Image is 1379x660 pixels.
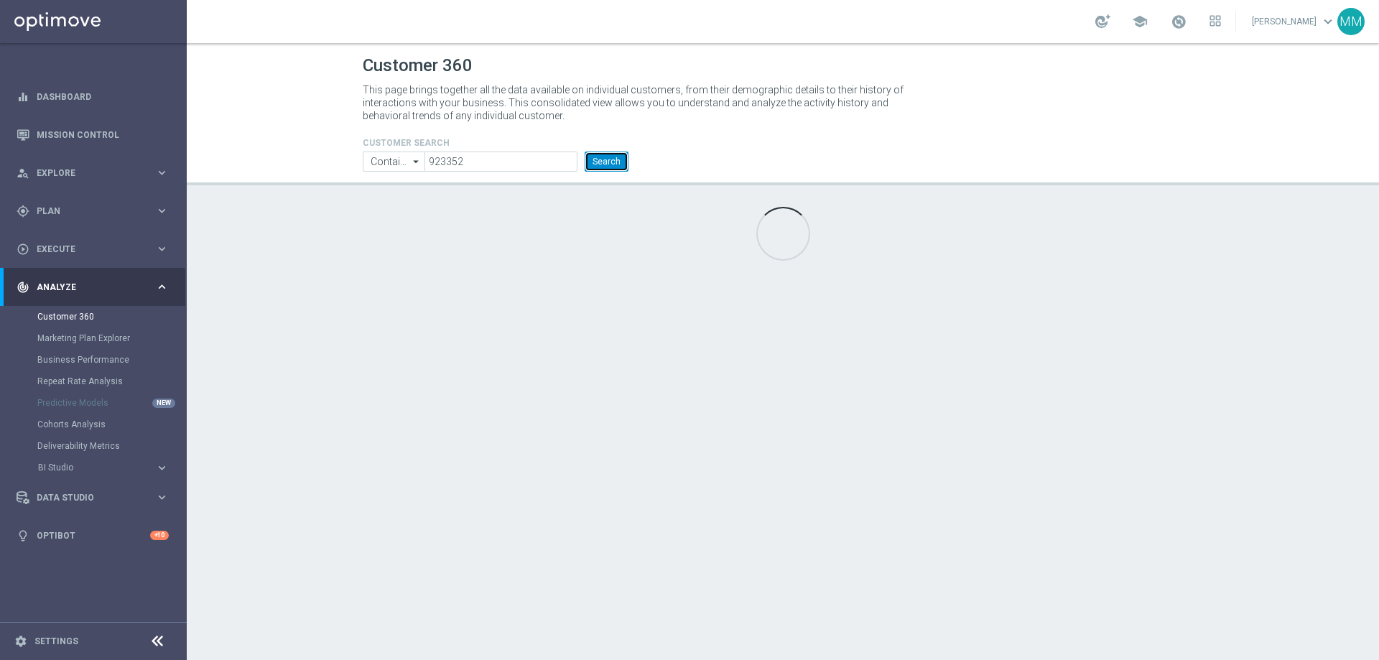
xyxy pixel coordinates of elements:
[37,207,155,215] span: Plan
[17,167,155,180] div: Explore
[37,376,149,387] a: Repeat Rate Analysis
[16,205,170,217] button: gps_fixed Plan keyboard_arrow_right
[37,354,149,366] a: Business Performance
[150,531,169,540] div: +10
[17,78,169,116] div: Dashboard
[37,457,185,478] div: BI Studio
[1132,14,1148,29] span: school
[16,243,170,255] button: play_circle_outline Execute keyboard_arrow_right
[424,152,577,172] input: Enter CID, Email, name or phone
[363,55,1203,76] h1: Customer 360
[1320,14,1336,29] span: keyboard_arrow_down
[37,371,185,392] div: Repeat Rate Analysis
[37,245,155,254] span: Execute
[34,637,78,646] a: Settings
[17,516,169,554] div: Optibot
[17,116,169,154] div: Mission Control
[37,516,150,554] a: Optibot
[16,282,170,293] button: track_changes Analyze keyboard_arrow_right
[155,166,169,180] i: keyboard_arrow_right
[17,205,155,218] div: Plan
[155,280,169,294] i: keyboard_arrow_right
[155,461,169,475] i: keyboard_arrow_right
[17,90,29,103] i: equalizer
[363,138,628,148] h4: CUSTOMER SEARCH
[17,243,155,256] div: Execute
[38,463,155,472] div: BI Studio
[152,399,175,408] div: NEW
[409,152,424,171] i: arrow_drop_down
[37,440,149,452] a: Deliverability Metrics
[155,204,169,218] i: keyboard_arrow_right
[16,492,170,503] button: Data Studio keyboard_arrow_right
[37,392,185,414] div: Predictive Models
[37,419,149,430] a: Cohorts Analysis
[17,281,155,294] div: Analyze
[363,152,424,172] input: Contains
[17,167,29,180] i: person_search
[16,530,170,542] button: lightbulb Optibot +10
[585,152,628,172] button: Search
[37,435,185,457] div: Deliverability Metrics
[37,414,185,435] div: Cohorts Analysis
[17,529,29,542] i: lightbulb
[37,333,149,344] a: Marketing Plan Explorer
[1250,11,1337,32] a: [PERSON_NAME]keyboard_arrow_down
[17,205,29,218] i: gps_fixed
[37,327,185,349] div: Marketing Plan Explorer
[37,169,155,177] span: Explore
[17,491,155,504] div: Data Studio
[17,243,29,256] i: play_circle_outline
[16,167,170,179] button: person_search Explore keyboard_arrow_right
[155,491,169,504] i: keyboard_arrow_right
[14,635,27,648] i: settings
[37,311,149,322] a: Customer 360
[37,78,169,116] a: Dashboard
[16,129,170,141] button: Mission Control
[37,283,155,292] span: Analyze
[363,83,916,122] p: This page brings together all the data available on individual customers, from their demographic ...
[16,91,170,103] button: equalizer Dashboard
[155,242,169,256] i: keyboard_arrow_right
[17,281,29,294] i: track_changes
[1337,8,1365,35] div: MM
[37,306,185,327] div: Customer 360
[37,116,169,154] a: Mission Control
[37,349,185,371] div: Business Performance
[37,493,155,502] span: Data Studio
[38,463,141,472] span: BI Studio
[37,462,170,473] button: BI Studio keyboard_arrow_right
